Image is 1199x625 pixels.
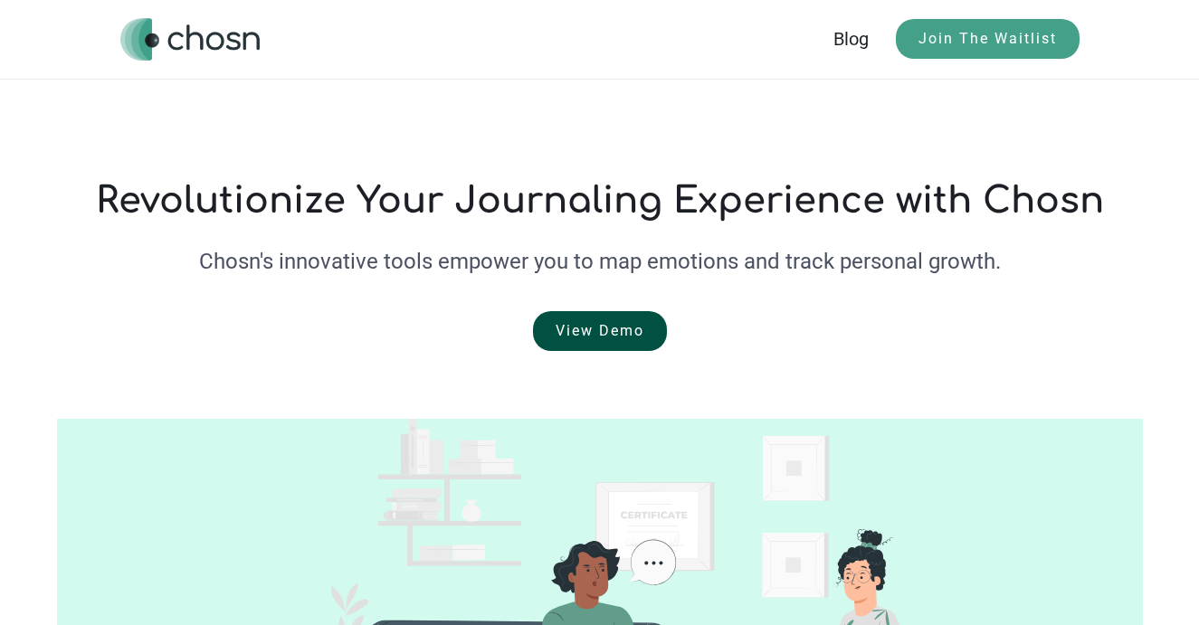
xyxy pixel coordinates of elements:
a: Join The Waitlist [896,19,1080,59]
h1: Revolutionize Your Journaling Experience with Chosn [57,181,1143,221]
a: View Demo [533,311,667,351]
p: Chosn's innovative tools empower you to map emotions and track personal growth. [57,230,1143,275]
a: Blog [833,28,896,50]
a: home [120,18,260,61]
